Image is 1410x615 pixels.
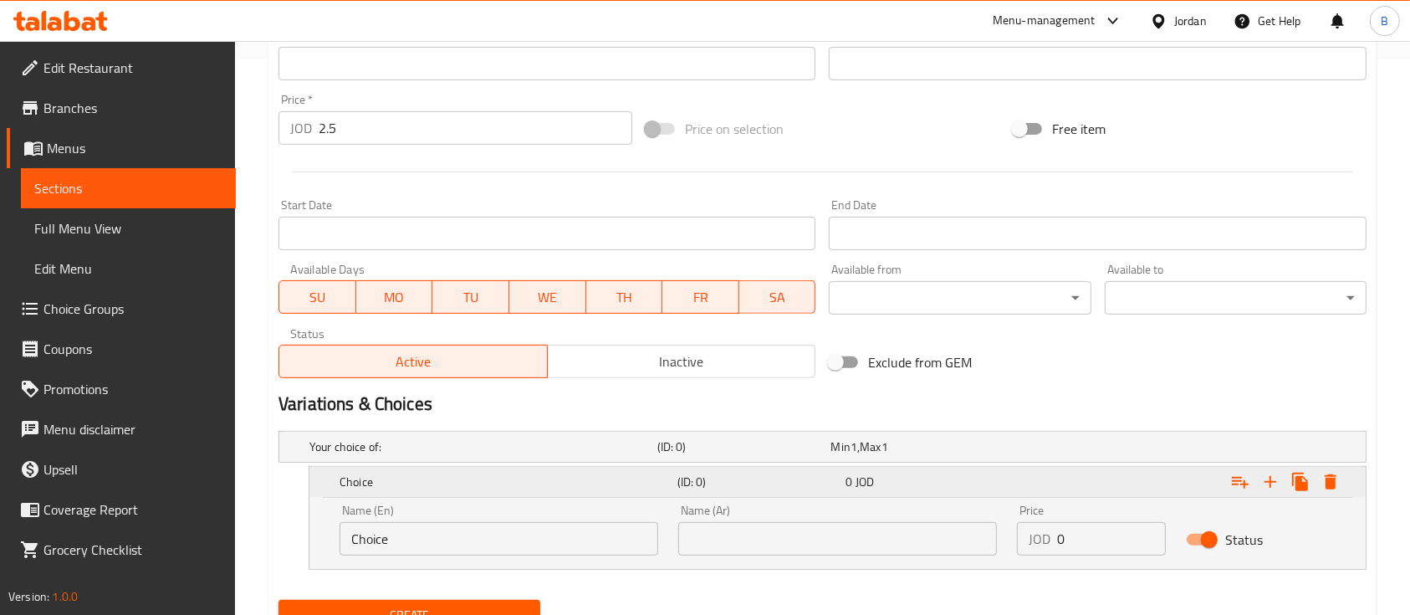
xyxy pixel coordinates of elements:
a: Menus [7,128,236,168]
span: TH [593,285,656,310]
a: Grocery Checklist [7,530,236,570]
input: Please enter price [319,111,632,145]
span: 0 [845,471,852,493]
span: TU [439,285,503,310]
input: Please enter price [1057,522,1166,556]
span: Sections [34,178,222,198]
span: Coverage Report [43,500,222,520]
span: Active [286,350,541,374]
span: Menu disclaimer [43,419,222,439]
span: Edit Menu [34,259,222,279]
button: TH [586,280,663,314]
h2: Variations & Choices [278,392,1367,417]
span: 1.0.0 [52,586,78,607]
span: Max [860,436,881,458]
span: WE [516,285,580,310]
p: JOD [290,118,312,138]
span: SU [286,285,350,310]
button: FR [662,280,739,314]
button: MO [356,280,433,314]
div: ​ [1105,281,1367,315]
span: Version: [8,586,49,607]
a: Upsell [7,449,236,489]
div: Expand [309,467,1366,497]
span: Min [830,436,850,458]
div: , [830,438,998,455]
input: Please enter product sku [829,47,1366,80]
button: SU [278,280,356,314]
span: Inactive [554,350,810,374]
button: Inactive [547,345,816,378]
div: Menu-management [993,11,1096,31]
span: FR [669,285,733,310]
h5: (ID: 0) [677,474,840,490]
h5: Your choice of: [309,438,651,455]
a: Coverage Report [7,489,236,530]
input: Please enter product barcode [278,47,815,80]
a: Edit Menu [21,249,236,289]
button: Add choice group [1225,467,1255,497]
span: 1 [881,436,888,458]
a: Choice Groups [7,289,236,329]
button: SA [739,280,816,314]
h5: (ID: 0) [657,438,825,455]
a: Sections [21,168,236,208]
span: Free item [1052,119,1106,139]
span: SA [746,285,810,310]
button: Add new choice [1255,467,1285,497]
p: JOD [1029,529,1050,549]
a: Coupons [7,329,236,369]
a: Menu disclaimer [7,409,236,449]
input: Enter name En [340,522,658,556]
span: Choice Groups [43,299,222,319]
a: Full Menu View [21,208,236,249]
button: TU [432,280,509,314]
button: Delete Choice [1315,467,1346,497]
button: Clone new choice [1285,467,1315,497]
a: Promotions [7,369,236,409]
button: WE [509,280,586,314]
span: Grocery Checklist [43,540,222,560]
span: 1 [851,436,857,458]
span: B [1381,12,1388,30]
input: Enter name Ar [678,522,997,556]
a: Branches [7,88,236,128]
span: Full Menu View [34,218,222,238]
span: Price on selection [685,119,784,139]
span: Upsell [43,459,222,479]
h5: Choice [340,474,671,490]
span: Promotions [43,379,222,399]
div: Expand [279,432,1366,462]
span: JOD [856,471,874,493]
span: Branches [43,98,222,118]
span: Exclude from GEM [868,352,972,372]
span: Status [1225,530,1263,550]
button: Active [278,345,548,378]
a: Edit Restaurant [7,48,236,88]
span: MO [363,285,427,310]
div: ​ [829,281,1091,315]
span: Edit Restaurant [43,58,222,78]
span: Menus [47,138,222,158]
span: Coupons [43,339,222,359]
div: Jordan [1174,12,1207,30]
